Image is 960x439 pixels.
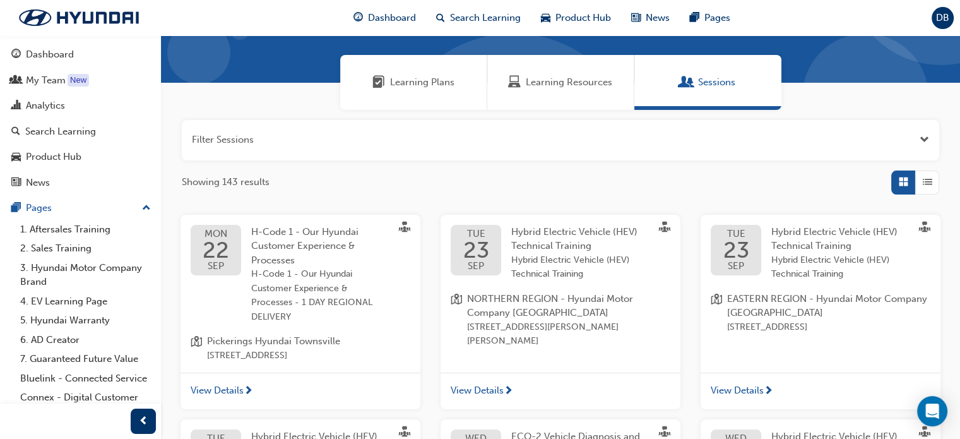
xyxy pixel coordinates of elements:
div: Open Intercom Messenger [917,396,947,426]
div: Product Hub [26,150,81,164]
a: Product Hub [5,145,156,169]
span: car-icon [11,152,21,163]
span: DB [936,11,949,25]
a: View Details [181,373,420,409]
a: My Team [5,69,156,92]
a: location-iconNORTHERN REGION - Hyundai Motor Company [GEOGRAPHIC_DATA][STREET_ADDRESS][PERSON_NAM... [451,292,670,349]
a: News [5,171,156,195]
span: pages-icon [11,203,21,214]
a: View Details [441,373,680,409]
span: guage-icon [353,10,363,26]
button: DashboardMy TeamAnalyticsSearch LearningProduct HubNews [5,40,156,196]
span: [STREET_ADDRESS] [207,349,340,363]
div: Pages [26,201,52,215]
a: guage-iconDashboard [343,5,426,31]
span: SEP [203,262,229,271]
span: news-icon [11,177,21,189]
span: 22 [203,239,229,262]
div: Analytics [26,99,65,113]
span: MON [203,229,229,239]
a: View Details [701,373,940,409]
span: Pages [704,11,730,25]
a: 2. Sales Training [15,239,156,258]
a: 4. EV Learning Page [15,292,156,311]
a: 5. Hyundai Warranty [15,311,156,330]
span: next-icon [764,386,773,397]
div: News [26,176,50,190]
span: News [646,11,670,25]
span: H-Code 1 - Our Hyundai Customer Experience & Processes [251,226,359,266]
div: Search Learning [25,124,96,139]
span: TUE [723,229,749,239]
span: car-icon [541,10,550,26]
span: sessionType_FACE_TO_FACE-icon [399,222,410,236]
button: Open the filter [920,133,929,147]
span: pages-icon [690,10,699,26]
a: Learning PlansLearning Plans [340,55,487,110]
a: Search Learning [5,120,156,143]
span: chart-icon [11,100,21,112]
span: Learning Plans [372,75,385,90]
a: TUE23SEPHybrid Electric Vehicle (HEV) Technical TrainingHybrid Electric Vehicle (HEV) Technical T... [711,225,930,282]
span: Grid [899,175,908,189]
span: [STREET_ADDRESS] [727,320,930,335]
span: Sessions [698,75,735,90]
button: MON22SEPH-Code 1 - Our Hyundai Customer Experience & ProcessesH-Code 1 - Our Hyundai Customer Exp... [181,215,420,409]
span: NORTHERN REGION - Hyundai Motor Company [GEOGRAPHIC_DATA] [467,292,670,320]
span: prev-icon [139,414,148,430]
span: List [923,175,932,189]
div: Dashboard [26,47,74,62]
a: MON22SEPH-Code 1 - Our Hyundai Customer Experience & ProcessesH-Code 1 - Our Hyundai Customer Exp... [191,225,410,325]
a: news-iconNews [621,5,680,31]
span: Learning Plans [390,75,454,90]
span: Learning Resources [526,75,612,90]
span: news-icon [631,10,641,26]
div: My Team [26,73,66,88]
a: Analytics [5,94,156,117]
span: people-icon [11,75,21,87]
img: Trak [6,4,151,31]
a: 6. AD Creator [15,330,156,350]
button: Pages [5,196,156,220]
span: View Details [451,383,504,398]
span: Sessions [680,75,693,90]
a: Bluelink - Connected Service [15,369,156,388]
span: Hybrid Electric Vehicle (HEV) Technical Training [511,226,637,252]
a: 3. Hyundai Motor Company Brand [15,258,156,292]
span: next-icon [504,386,513,397]
span: SEP [723,262,749,271]
a: location-iconEASTERN REGION - Hyundai Motor Company [GEOGRAPHIC_DATA][STREET_ADDRESS] [711,292,930,335]
span: [STREET_ADDRESS][PERSON_NAME][PERSON_NAME] [467,320,670,349]
span: H-Code 1 - Our Hyundai Customer Experience & Processes - 1 DAY REGIONAL DELIVERY [251,267,390,324]
a: Learning ResourcesLearning Resources [487,55,634,110]
span: next-icon [244,386,253,397]
span: 23 [723,239,749,262]
span: Hybrid Electric Vehicle (HEV) Technical Training [771,226,898,252]
span: Dashboard [368,11,416,25]
span: Showing 143 results [182,175,270,189]
span: search-icon [11,126,20,138]
span: guage-icon [11,49,21,61]
span: Pickerings Hyundai Townsville [207,334,340,349]
a: 1. Aftersales Training [15,220,156,239]
a: 7. Guaranteed Future Value [15,349,156,369]
span: location-icon [191,334,202,363]
a: car-iconProduct Hub [531,5,621,31]
button: DB [932,7,954,29]
a: location-iconPickerings Hyundai Townsville[STREET_ADDRESS] [191,334,410,363]
span: Hybrid Electric Vehicle (HEV) Technical Training [511,253,650,282]
span: Product Hub [555,11,611,25]
span: search-icon [436,10,445,26]
a: TUE23SEPHybrid Electric Vehicle (HEV) Technical TrainingHybrid Electric Vehicle (HEV) Technical T... [451,225,670,282]
span: up-icon [142,200,151,217]
span: Hybrid Electric Vehicle (HEV) Technical Training [771,253,910,282]
span: location-icon [451,292,462,349]
span: View Details [191,383,244,398]
span: sessionType_FACE_TO_FACE-icon [919,222,930,236]
a: SessionsSessions [634,55,781,110]
span: TUE [463,229,489,239]
div: Tooltip anchor [68,74,89,87]
a: pages-iconPages [680,5,740,31]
